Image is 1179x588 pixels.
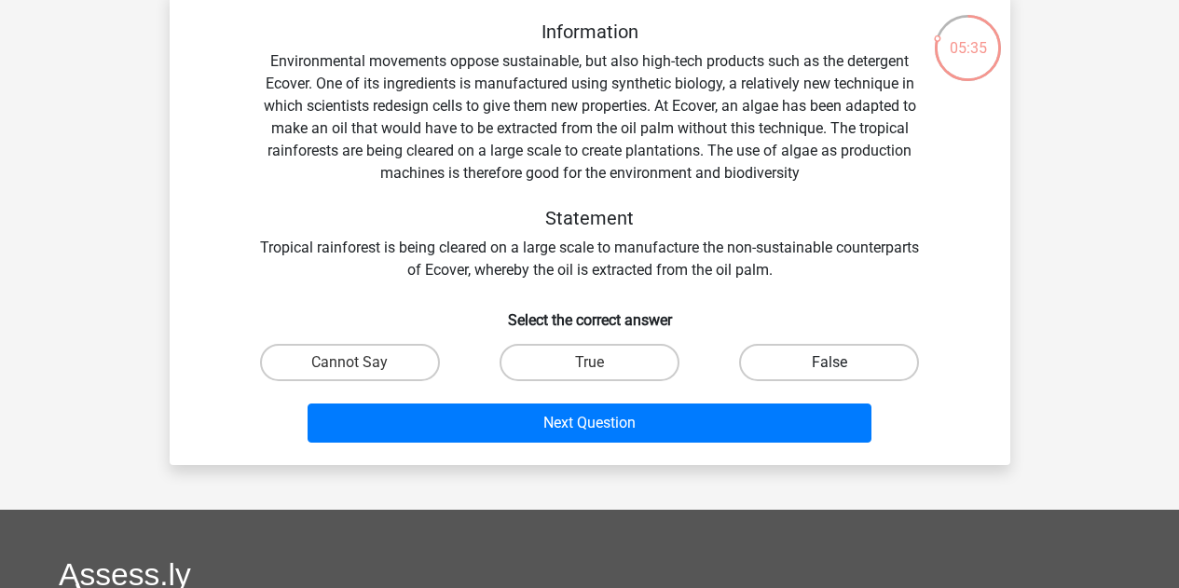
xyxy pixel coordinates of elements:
[199,21,980,281] div: Environmental movements oppose sustainable, but also high-tech products such as the detergent Eco...
[259,207,921,229] h5: Statement
[933,13,1003,60] div: 05:35
[308,403,871,443] button: Next Question
[259,21,921,43] h5: Information
[739,344,919,381] label: False
[260,344,440,381] label: Cannot Say
[199,296,980,329] h6: Select the correct answer
[500,344,679,381] label: True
